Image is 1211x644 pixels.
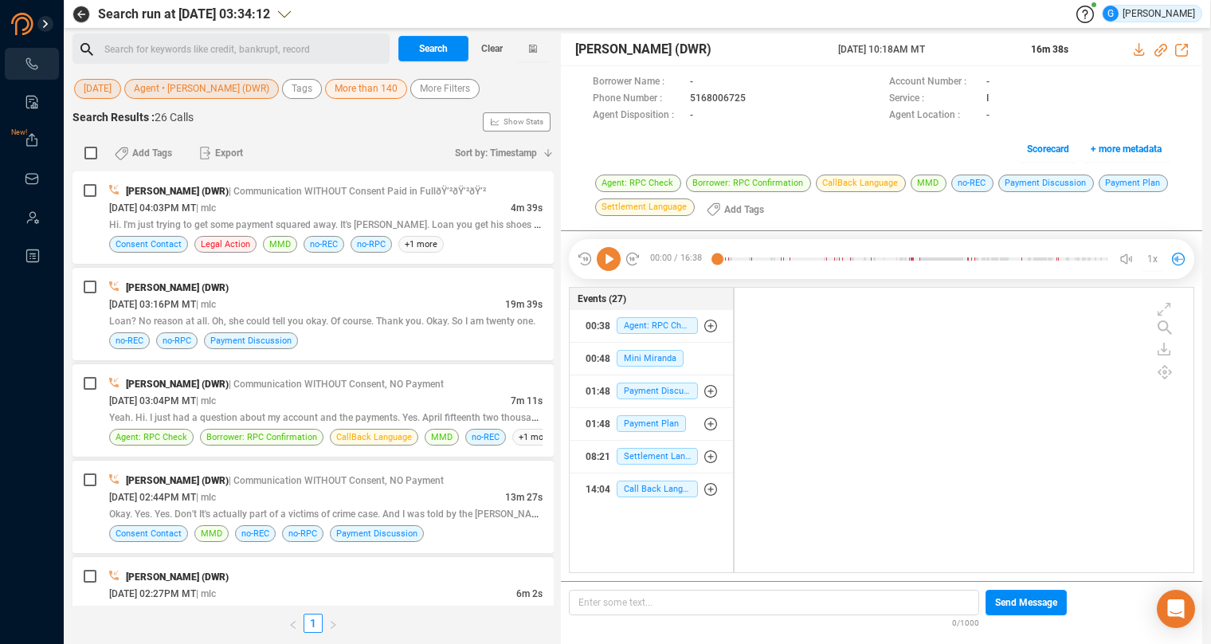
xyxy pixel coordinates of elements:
span: | Communication WITHOUT Consent Paid in FullðŸ’²ðŸ’²ðŸ’² [229,186,486,197]
span: Search Results : [73,111,155,124]
span: Events (27) [578,292,626,306]
button: 00:38Agent: RPC Check [570,310,733,342]
button: 1x [1142,248,1164,270]
li: Exports [5,124,59,156]
button: 08:21Settlement Language [570,441,733,473]
span: Yeah. Hi. I just had a question about my account and the payments. Yes. April fifteenth two thousand [109,410,543,423]
button: Send Message [986,590,1067,615]
span: Call Back Language [617,481,698,497]
span: Borrower: RPC Confirmation [206,430,317,445]
span: Account Number : [889,74,978,91]
span: right [328,620,338,630]
span: [PERSON_NAME] (DWR) [126,475,229,486]
span: 00:00 / 16:38 [641,247,717,271]
div: [PERSON_NAME] (DWR)| Communication WITHOUT Consent, NO Payment[DATE] 03:04PM MT| mlc7m 11sYeah. H... [73,364,554,457]
span: - [690,74,693,91]
span: [DATE] 02:27PM MT [109,588,196,599]
span: 5168006725 [690,91,746,108]
div: 01:48 [586,379,610,404]
li: Interactions [5,48,59,80]
div: [PERSON_NAME] (DWR)| Communication WITHOUT Consent, NO Payment[DATE] 02:44PM MT| mlc13m 27sOkay. ... [73,461,554,553]
span: | Communication WITHOUT Consent, NO Payment [229,475,444,486]
span: Search run at [DATE] 03:34:12 [98,5,270,24]
div: 00:48 [586,346,610,371]
span: Okay. Yes. Yes. Don't It's actually part of a victims of crime case. And I was told by the [PERSO... [109,507,568,520]
span: Settlement Language [595,198,695,216]
button: [DATE] [74,79,121,99]
button: Export [190,140,253,166]
div: 01:48 [586,411,610,437]
button: Show Stats [483,112,551,132]
span: Yeah. This is saying that I need to speak with somebody over there to get my information. I don't wa [109,605,535,616]
button: left [283,614,304,633]
span: [PERSON_NAME] (DWR) [126,186,229,197]
span: Show Stats [504,26,543,218]
span: [PERSON_NAME] (DWR) [126,379,229,390]
button: Tags [282,79,322,99]
span: - [986,108,990,124]
div: 08:21 [586,444,610,469]
span: Legal Action [201,237,250,252]
button: 01:48Payment Plan [570,408,733,440]
span: New! [11,116,27,148]
span: Payment Discussion [210,333,292,348]
span: 7m 11s [511,395,543,406]
button: right [323,614,343,633]
span: +1 more [512,429,558,446]
button: Search [398,36,468,61]
span: I [986,91,989,108]
span: 26 Calls [155,111,194,124]
span: Agent: RPC Check [595,175,681,192]
button: 14:04Call Back Language [570,473,733,505]
span: | mlc [196,299,216,310]
div: Open Intercom Messenger [1157,590,1195,628]
button: Agent • [PERSON_NAME] (DWR) [124,79,279,99]
span: MMD [201,526,222,541]
span: 16m 38s [1031,44,1068,55]
span: 19m 39s [505,299,543,310]
span: Export [215,140,243,166]
span: no-REC [951,175,993,192]
span: 4m 39s [511,202,543,214]
span: Add Tags [132,140,172,166]
span: no-REC [310,237,338,252]
li: Smart Reports [5,86,59,118]
span: no-RPC [357,237,386,252]
span: +1 more [398,236,444,253]
span: Mini Miranda [617,350,684,367]
button: More than 140 [325,79,407,99]
li: Inbox [5,163,59,194]
span: [PERSON_NAME] (DWR) [575,40,711,59]
span: [DATE] 10:18AM MT [838,42,1012,57]
div: 00:38 [586,313,610,339]
span: no-REC [241,526,269,541]
span: | mlc [196,492,216,503]
span: Hi. I'm just trying to get some payment squared away. It's [PERSON_NAME]. Loan you get his shoes ... [109,218,564,230]
div: [PERSON_NAME] [1103,6,1195,22]
span: Clear [481,36,503,61]
span: - [986,74,990,91]
span: 13m 27s [505,492,543,503]
span: Service : [889,91,978,108]
span: Agent • [PERSON_NAME] (DWR) [134,79,269,99]
span: [DATE] [84,79,112,99]
span: More than 140 [335,79,398,99]
span: Borrower: RPC Confirmation [686,175,811,192]
span: [DATE] 03:04PM MT [109,395,196,406]
span: Payment Discussion [336,526,417,541]
span: G [1107,6,1114,22]
span: Payment Plan [617,415,686,432]
div: [PERSON_NAME] (DWR)[DATE] 03:16PM MT| mlc19m 39sLoan? No reason at all. Oh, she could tell you ok... [73,268,554,360]
span: Agent Disposition : [593,108,682,124]
span: Scorecard [1027,136,1069,162]
span: Consent Contact [116,237,182,252]
img: prodigal-logo [11,13,99,35]
span: Borrower Name : [593,74,682,91]
span: + more metadata [1091,136,1162,162]
span: left [288,620,298,630]
li: Previous Page [283,614,304,633]
span: no-REC [116,333,143,348]
span: no-RPC [288,526,317,541]
span: Search [419,36,448,61]
span: Payment Discussion [617,383,698,399]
